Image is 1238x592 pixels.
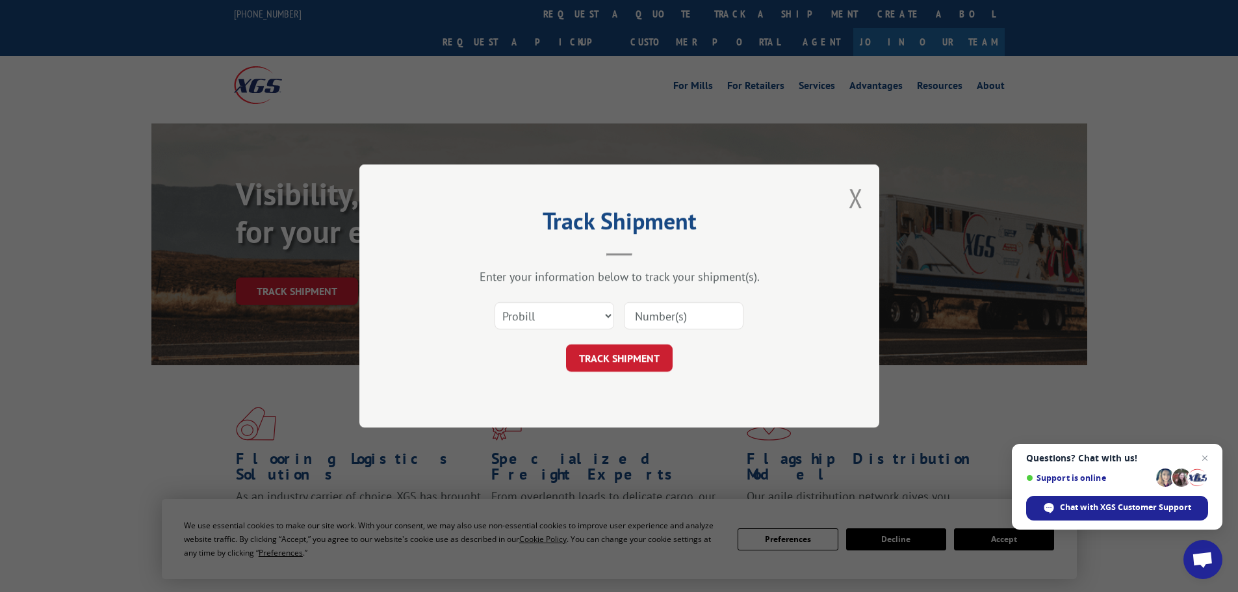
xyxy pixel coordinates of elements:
[624,302,743,329] input: Number(s)
[1060,502,1191,513] span: Chat with XGS Customer Support
[1026,496,1208,521] div: Chat with XGS Customer Support
[849,181,863,215] button: Close modal
[1026,473,1152,483] span: Support is online
[424,269,814,284] div: Enter your information below to track your shipment(s).
[1026,453,1208,463] span: Questions? Chat with us!
[566,344,673,372] button: TRACK SHIPMENT
[1197,450,1213,466] span: Close chat
[424,212,814,237] h2: Track Shipment
[1183,540,1222,579] div: Open chat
